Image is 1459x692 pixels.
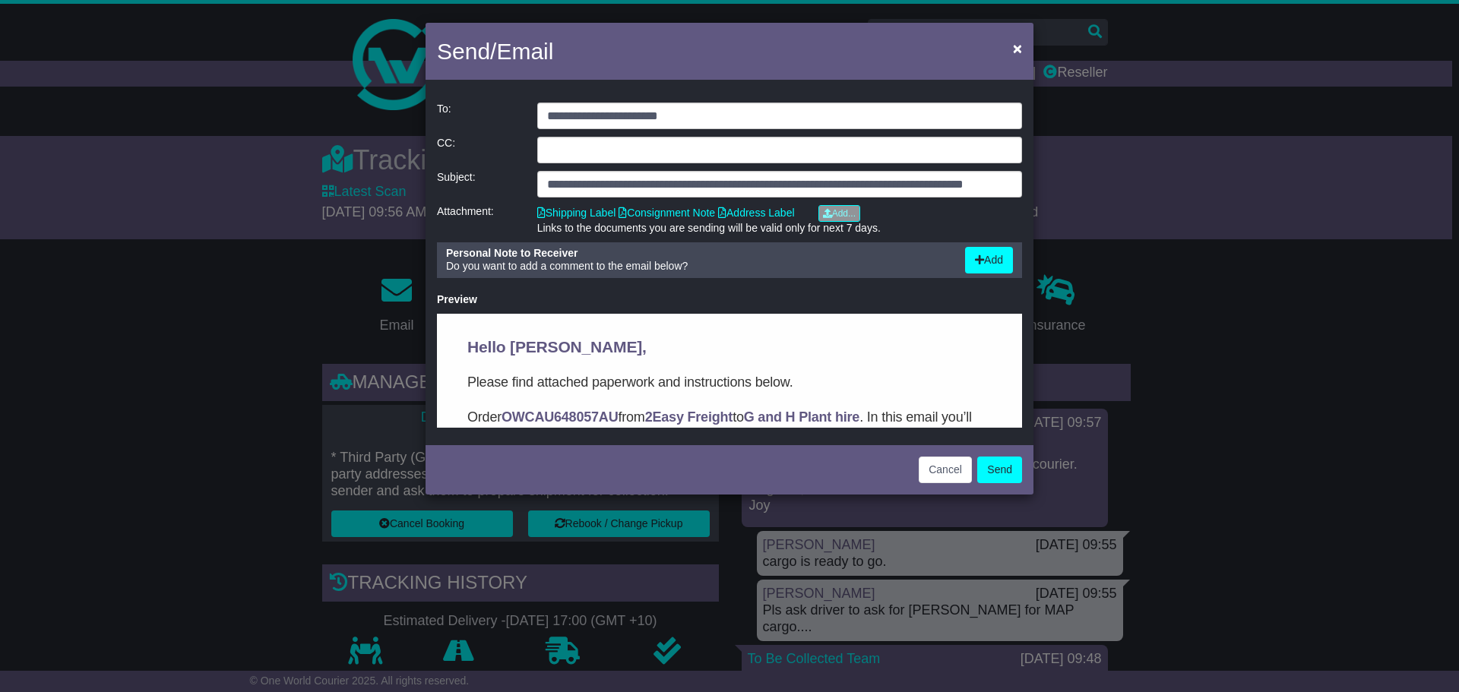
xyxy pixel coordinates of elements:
[30,93,555,135] p: Order from to . In this email you’ll find important information about your order, and what you ne...
[438,247,957,273] div: Do you want to add a comment to the email below?
[429,137,530,163] div: CC:
[429,205,530,235] div: Attachment:
[1005,33,1030,64] button: Close
[429,103,530,129] div: To:
[65,96,181,111] strong: OWCAU648057AU
[307,96,423,111] strong: G and H Plant hire
[619,207,715,219] a: Consignment Note
[919,457,972,483] button: Cancel
[965,247,1013,273] button: Add
[537,222,1022,235] div: Links to the documents you are sending will be valid only for next 7 days.
[977,457,1022,483] button: Send
[537,207,616,219] a: Shipping Label
[718,207,795,219] a: Address Label
[429,171,530,197] div: Subject:
[30,58,555,79] p: Please find attached paperwork and instructions below.
[208,96,296,111] strong: 2Easy Freight
[818,205,860,222] a: Add...
[30,24,210,42] span: Hello [PERSON_NAME],
[1013,39,1022,57] span: ×
[437,34,553,68] h4: Send/Email
[446,247,950,260] div: Personal Note to Receiver
[437,293,1022,306] div: Preview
